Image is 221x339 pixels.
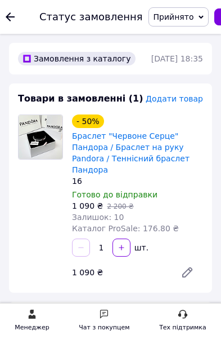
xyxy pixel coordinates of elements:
[79,322,129,333] div: Чат з покупцем
[39,11,143,23] div: Статус замовлення
[151,54,203,63] time: [DATE] 18:35
[18,93,143,104] span: Товари в замовленні (1)
[72,115,104,128] div: - 50%
[172,261,203,284] a: Редагувати
[72,131,190,174] a: Браслет "Червоне Серце" Пандора / Браслет на руку Pandora / Теннісний браслет Пандора
[72,201,103,210] span: 1 090 ₴
[107,202,133,210] span: 2 200 ₴
[67,265,167,280] div: 1 090 ₴
[72,224,179,233] span: Каталог ProSale: 176.80 ₴
[15,322,49,333] div: Менеджер
[72,190,157,199] span: Готово до відправки
[19,115,62,159] img: Браслет "Червоне Серце" Пандора / Браслет на руку Pandora / Теннісний браслет Пандора
[6,11,15,23] div: Повернутися назад
[146,94,203,103] span: Додати товар
[159,322,206,333] div: Тех підтримка
[132,242,150,253] div: шт.
[154,12,194,21] span: Прийнято
[72,213,124,222] span: Залишок: 10
[72,175,203,187] div: 16
[18,52,136,65] div: Замовлення з каталогу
